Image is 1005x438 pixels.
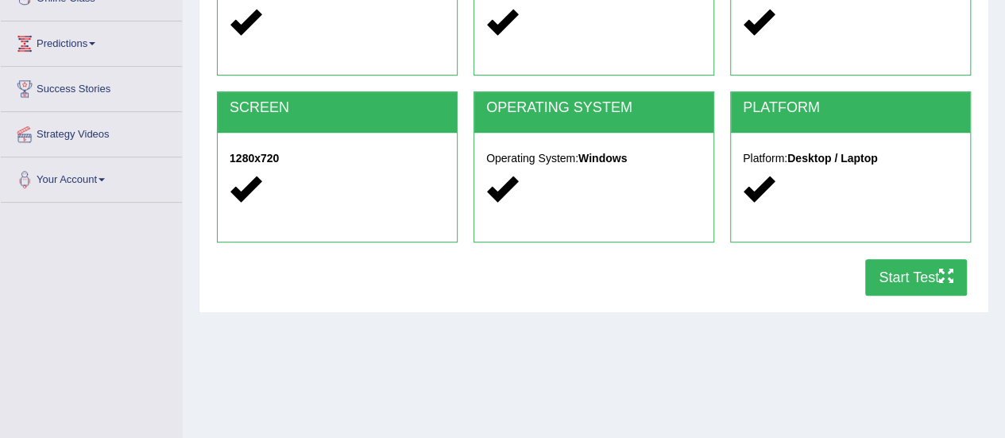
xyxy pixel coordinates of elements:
h5: Platform: [743,153,958,165]
h2: PLATFORM [743,100,958,116]
a: Strategy Videos [1,112,182,152]
h2: OPERATING SYSTEM [486,100,702,116]
a: Success Stories [1,67,182,107]
h2: SCREEN [230,100,445,116]
a: Predictions [1,21,182,61]
h5: Operating System: [486,153,702,165]
strong: Windows [578,152,627,165]
strong: 1280x720 [230,152,279,165]
a: Your Account [1,157,182,197]
button: Start Test [865,259,967,296]
strong: Desktop / Laptop [787,152,878,165]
